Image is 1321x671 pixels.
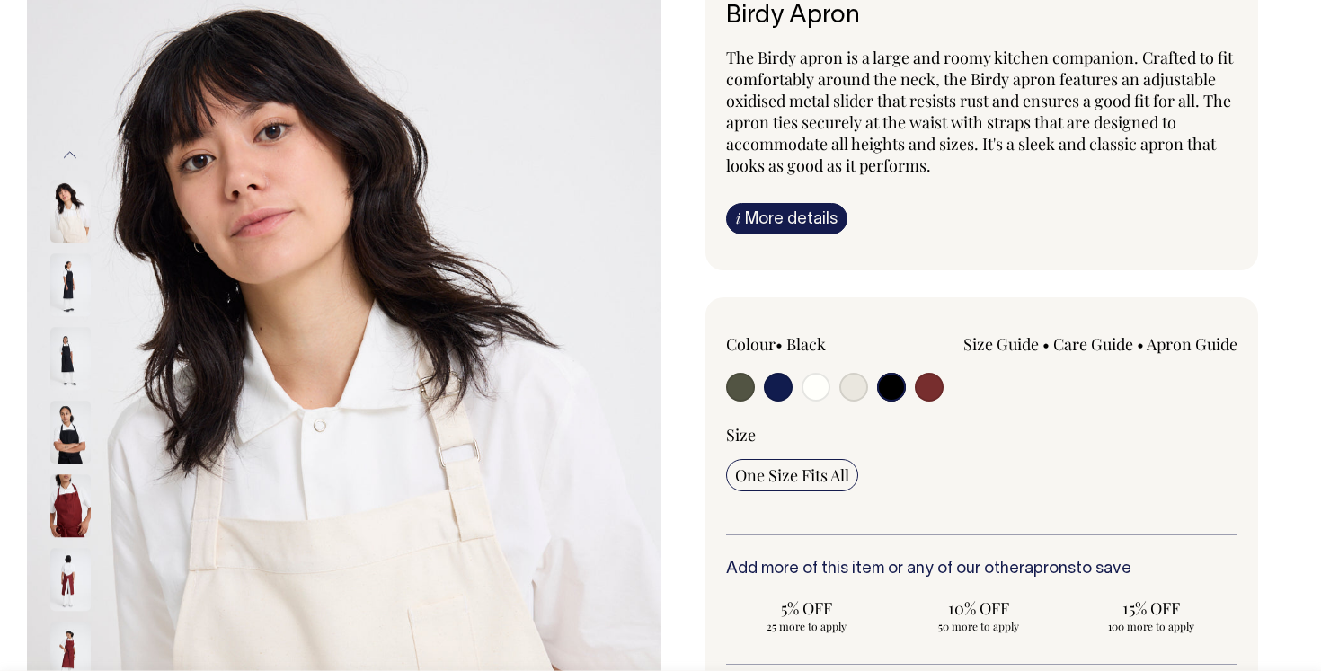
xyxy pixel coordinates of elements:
[1042,333,1050,355] span: •
[1079,597,1223,619] span: 15% OFF
[908,619,1051,633] span: 50 more to apply
[1079,619,1223,633] span: 100 more to apply
[1024,561,1076,577] a: aprons
[786,333,826,355] label: Black
[1053,333,1133,355] a: Care Guide
[726,333,931,355] div: Colour
[963,333,1039,355] a: Size Guide
[1137,333,1144,355] span: •
[735,597,879,619] span: 5% OFF
[908,597,1051,619] span: 10% OFF
[50,328,91,391] img: black
[1070,592,1232,639] input: 15% OFF 100 more to apply
[50,549,91,612] img: burgundy
[899,592,1060,639] input: 10% OFF 50 more to apply
[1147,333,1237,355] a: Apron Guide
[50,254,91,317] img: black
[57,135,84,175] button: Previous
[50,181,91,243] img: natural
[726,561,1237,578] h6: Add more of this item or any of our other to save
[726,3,1237,31] h1: Birdy Apron
[735,619,879,633] span: 25 more to apply
[726,203,847,234] a: iMore details
[726,459,858,491] input: One Size Fits All
[50,402,91,464] img: black
[50,475,91,538] img: burgundy
[726,424,1237,446] div: Size
[736,208,740,227] span: i
[726,592,888,639] input: 5% OFF 25 more to apply
[735,464,849,486] span: One Size Fits All
[726,47,1233,176] span: The Birdy apron is a large and roomy kitchen companion. Crafted to fit comfortably around the nec...
[776,333,783,355] span: •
